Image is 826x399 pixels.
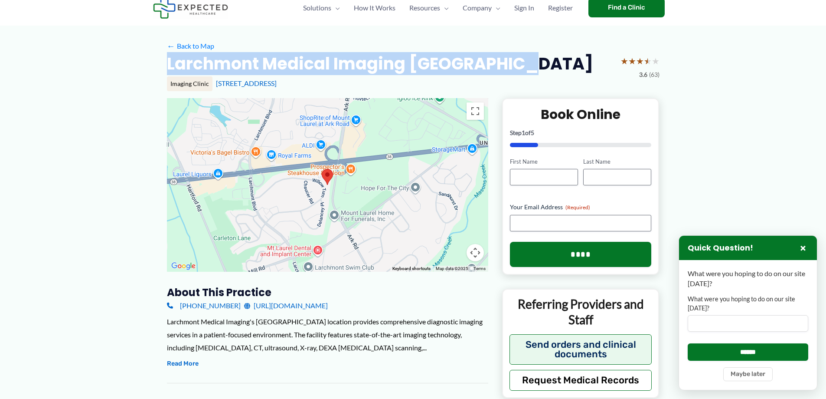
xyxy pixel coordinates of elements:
[636,53,644,69] span: ★
[798,243,808,253] button: Close
[583,158,651,166] label: Last Name
[467,102,484,120] button: Toggle fullscreen view
[510,158,578,166] label: First Name
[510,106,652,123] h2: Book Online
[169,261,198,272] a: Open this area in Google Maps (opens a new window)
[167,40,214,53] a: ←Back to Map
[509,370,652,391] button: Request Medical Records
[169,261,198,272] img: Google
[522,129,525,136] span: 1
[509,296,652,328] p: Referring Providers and Staff
[639,69,647,80] span: 3.6
[628,53,636,69] span: ★
[167,76,212,91] div: Imaging Clinic
[167,359,199,369] button: Read More
[509,334,652,365] button: Send orders and clinical documents
[167,42,175,50] span: ←
[649,69,659,80] span: (63)
[723,367,773,381] button: Maybe later
[392,266,431,272] button: Keyboard shortcuts
[652,53,659,69] span: ★
[216,79,277,87] a: [STREET_ADDRESS]
[244,299,328,312] a: [URL][DOMAIN_NAME]
[644,53,652,69] span: ★
[167,53,593,74] h2: Larchmont Medical Imaging [GEOGRAPHIC_DATA]
[167,286,488,299] h3: About this practice
[467,244,484,261] button: Map camera controls
[688,295,808,313] label: What were you hoping to do on our site [DATE]?
[565,204,590,211] span: (Required)
[688,243,753,253] h3: Quick Question!
[167,299,241,312] a: [PHONE_NUMBER]
[473,266,486,271] a: Terms (opens in new tab)
[688,269,808,288] p: What were you hoping to do on our site [DATE]?
[510,203,652,211] label: Your Email Address
[620,53,628,69] span: ★
[531,129,534,136] span: 5
[510,130,652,136] p: Step of
[436,266,468,271] span: Map data ©2025
[167,315,488,354] div: Larchmont Medical Imaging's [GEOGRAPHIC_DATA] location provides comprehensive diagnostic imaging ...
